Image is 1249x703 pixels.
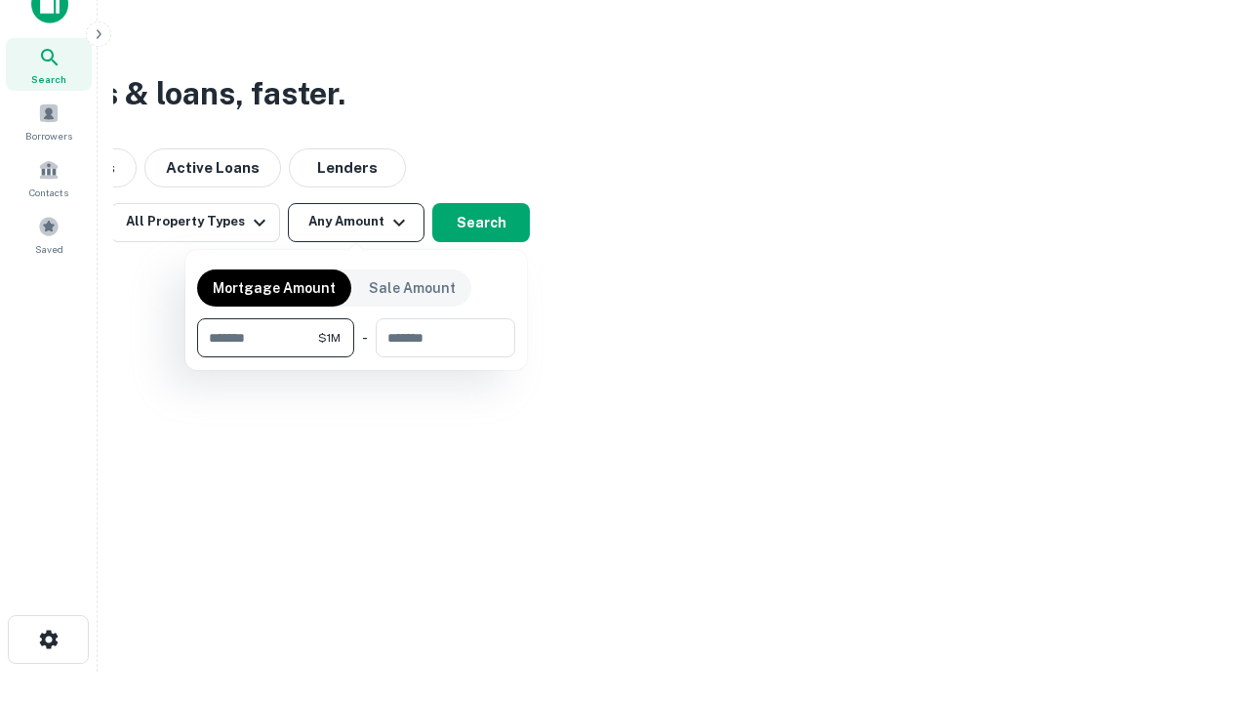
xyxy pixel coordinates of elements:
[1151,547,1249,641] iframe: Chat Widget
[362,318,368,357] div: -
[318,329,341,347] span: $1M
[213,277,336,299] p: Mortgage Amount
[369,277,456,299] p: Sale Amount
